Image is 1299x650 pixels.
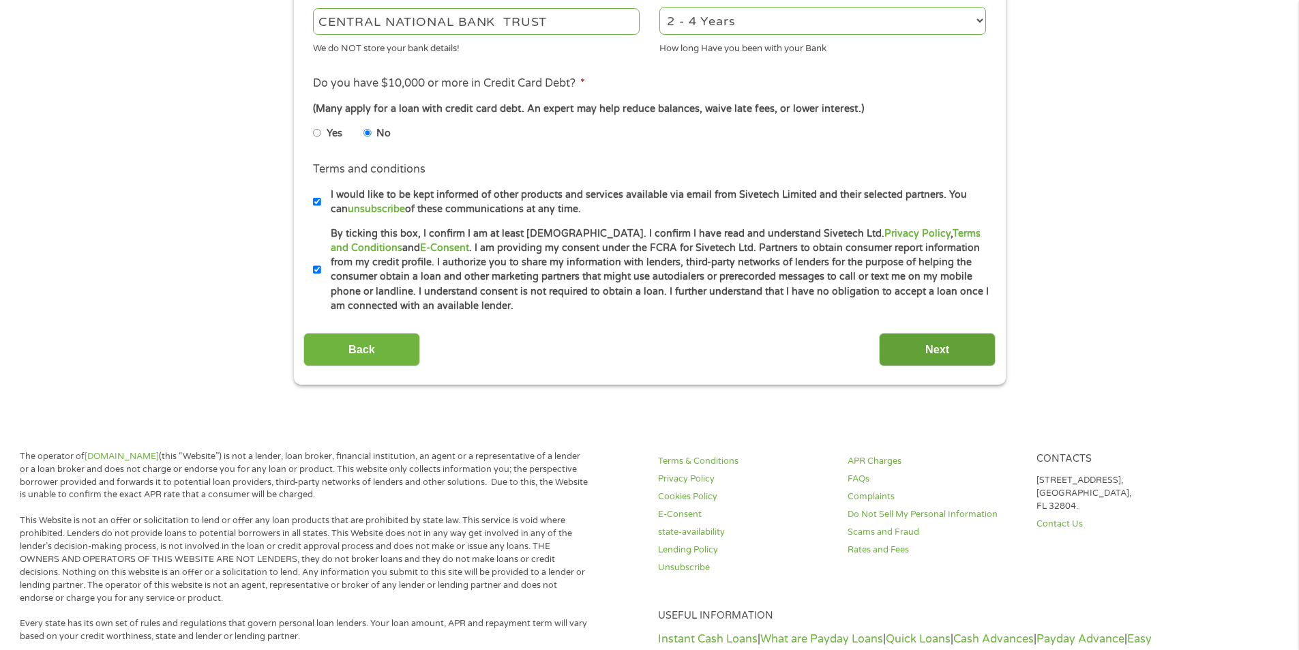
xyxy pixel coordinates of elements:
a: Cash Advances [953,632,1034,646]
label: I would like to be kept informed of other products and services available via email from Sivetech... [321,188,990,217]
a: Do Not Sell My Personal Information [848,508,1021,521]
div: We do NOT store your bank details! [313,37,640,55]
a: Quick Loans [886,632,951,646]
a: APR Charges [848,455,1021,468]
a: What are Payday Loans [760,632,883,646]
p: Every state has its own set of rules and regulations that govern personal loan lenders. Your loan... [20,617,588,643]
a: Cookies Policy [658,490,831,503]
div: (Many apply for a loan with credit card debt. An expert may help reduce balances, waive late fees... [313,102,985,117]
a: FAQs [848,473,1021,486]
label: Terms and conditions [313,162,425,177]
a: Lending Policy [658,544,831,557]
a: Rates and Fees [848,544,1021,557]
a: unsubscribe [348,203,405,215]
label: Yes [327,126,342,141]
label: Do you have $10,000 or more in Credit Card Debt? [313,76,585,91]
a: Terms & Conditions [658,455,831,468]
a: [DOMAIN_NAME] [85,451,159,462]
h4: Useful Information [658,610,1210,623]
a: Complaints [848,490,1021,503]
a: Contact Us [1036,518,1210,531]
label: No [376,126,391,141]
a: E-Consent [420,242,469,254]
a: Payday Advance [1036,632,1124,646]
div: How long Have you been with your Bank [659,37,986,55]
a: Unsubscribe [658,561,831,574]
input: Back [303,333,420,366]
p: [STREET_ADDRESS], [GEOGRAPHIC_DATA], FL 32804. [1036,474,1210,513]
a: Privacy Policy [658,473,831,486]
a: state-availability [658,526,831,539]
a: E-Consent [658,508,831,521]
a: Instant Cash Loans [658,632,758,646]
p: This Website is not an offer or solicitation to lend or offer any loan products that are prohibit... [20,514,588,604]
h4: Contacts [1036,453,1210,466]
a: Privacy Policy [884,228,951,239]
input: Next [879,333,996,366]
a: Terms and Conditions [331,228,981,254]
p: The operator of (this “Website”) is not a lender, loan broker, financial institution, an agent or... [20,450,588,502]
a: Scams and Fraud [848,526,1021,539]
label: By ticking this box, I confirm I am at least [DEMOGRAPHIC_DATA]. I confirm I have read and unders... [321,226,990,314]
